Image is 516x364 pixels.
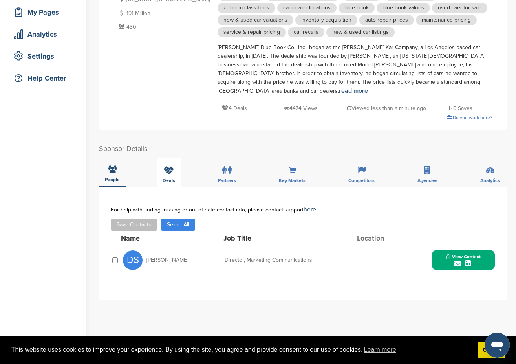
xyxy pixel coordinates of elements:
[12,71,79,85] div: Help Center
[339,87,368,95] a: read more
[417,178,437,183] span: Agencies
[12,27,79,41] div: Analytics
[218,3,275,13] span: kbbcom classifieds
[363,344,397,356] a: learn more about cookies
[449,103,472,113] p: 6 Saves
[437,248,490,272] button: View Contact
[359,15,414,25] span: auto repair prices
[288,27,324,37] span: car recalls
[348,178,375,183] span: Competitors
[8,3,79,21] a: My Pages
[105,177,120,182] span: People
[446,254,481,259] span: View Contact
[223,235,341,242] div: Job Title
[277,3,337,13] span: car dealer locations
[111,219,157,231] button: Save Contacts
[12,5,79,19] div: My Pages
[284,103,318,113] p: 4474 Views
[447,115,492,120] a: Do you work here?
[339,3,375,13] span: blue book
[357,235,416,242] div: Location
[416,15,477,25] span: maintenance pricing
[12,49,79,63] div: Settings
[163,178,175,183] span: Deals
[221,103,247,113] p: 4 Deals
[161,219,195,231] button: Select All
[8,69,79,87] a: Help Center
[121,235,207,242] div: Name
[480,178,500,183] span: Analytics
[146,257,188,263] span: [PERSON_NAME]
[123,250,143,270] span: DS
[485,333,510,358] iframe: Button to launch messaging window, conversation in progress
[218,178,236,183] span: Partners
[432,3,487,13] span: used cars for sale
[279,178,306,183] span: Key Markets
[117,22,210,32] p: 430
[304,206,316,213] a: here
[99,143,507,154] h2: Sponsor Details
[218,43,492,96] div: [PERSON_NAME] Blue Book Co., Inc., began as the [PERSON_NAME] Kar Company, a Los Angeles-based ca...
[347,103,426,113] p: Viewed less than a minute ago
[117,8,210,18] p: 191 Million
[218,15,293,25] span: new & used car valuations
[111,206,495,213] div: For help with finding missing or out-of-date contact info, please contact support .
[453,115,492,120] span: Do you work here?
[8,47,79,65] a: Settings
[326,27,395,37] span: new & used car listings
[11,344,471,356] span: This website uses cookies to improve your experience. By using the site, you agree and provide co...
[225,257,342,263] div: Director, Marketing Communications
[478,342,505,358] a: dismiss cookie message
[8,25,79,43] a: Analytics
[377,3,430,13] span: blue book values
[218,27,286,37] span: service & repair pricing
[295,15,357,25] span: inventory acquisition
